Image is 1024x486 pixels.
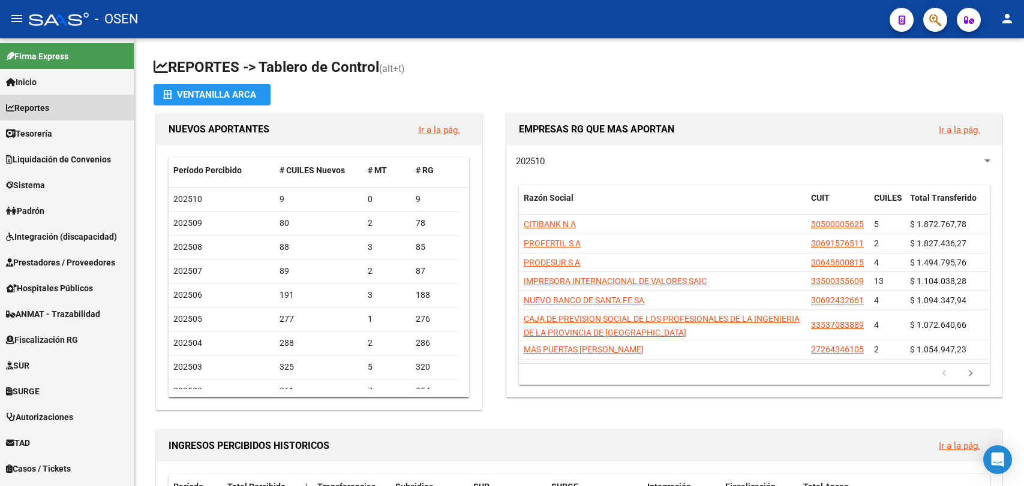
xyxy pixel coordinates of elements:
[6,204,44,218] span: Padrón
[516,156,545,167] span: 202510
[368,336,406,350] div: 2
[6,282,93,295] span: Hospitales Públicos
[905,185,989,225] datatable-header-cell: Total Transferido
[416,288,454,302] div: 188
[874,276,884,286] span: 13
[363,158,411,183] datatable-header-cell: # MT
[280,240,358,254] div: 88
[416,216,454,230] div: 78
[983,445,1012,474] div: Open Intercom Messenger
[6,76,37,89] span: Inicio
[280,312,358,326] div: 277
[280,192,358,206] div: 9
[910,219,966,229] span: $ 1.872.767,78
[6,410,73,424] span: Autorizaciones
[910,276,966,286] span: $ 1.104.038,28
[811,345,864,354] span: 27264346105
[154,58,1005,79] h1: REPORTES -> Tablero de Control
[524,258,580,267] span: PRODESUR S A
[811,239,864,248] span: 30691576511
[959,367,982,381] a: go to next page
[910,320,966,330] span: $ 1.072.640,66
[368,384,406,398] div: 7
[154,84,271,105] button: Ventanilla ARCA
[416,336,454,350] div: 286
[280,336,358,350] div: 288
[95,6,139,32] span: - OSEN
[6,307,100,321] span: ANMAT - Trazabilidad
[173,362,202,372] span: 202503
[6,385,40,398] span: SURGE
[280,216,358,230] div: 80
[416,240,454,254] div: 85
[280,384,358,398] div: 361
[6,230,117,243] span: Integración (discapacidad)
[910,239,966,248] span: $ 1.827.436,27
[519,123,674,135] span: EMPRESAS RG QUE MAS APORTAN
[1000,11,1014,26] mat-icon: person
[368,192,406,206] div: 0
[6,333,78,346] span: Fiscalización RG
[524,239,581,248] span: PROFERTIL S A
[910,193,977,203] span: Total Transferido
[524,314,800,337] span: CAJA DE PREVISION SOCIAL DE LOS PROFESIONALES DE LA INGENIERIA DE LA PROVINCIA DE [GEOGRAPHIC_DATA]
[811,295,864,305] span: 30692432661
[416,192,454,206] div: 9
[280,264,358,278] div: 89
[874,239,879,248] span: 2
[869,185,905,225] datatable-header-cell: CUILES
[416,312,454,326] div: 276
[811,276,864,286] span: 33500355609
[811,320,864,330] span: 33537083889
[910,295,966,305] span: $ 1.094.347,94
[811,219,864,229] span: 30500005625
[6,256,115,269] span: Prestadores / Proveedores
[173,386,202,396] span: 202502
[519,185,806,225] datatable-header-cell: Razón Social
[929,434,990,457] button: Ir a la pág.
[416,165,434,175] span: # RG
[368,288,406,302] div: 3
[874,219,879,229] span: 5
[173,266,202,276] span: 202507
[874,295,879,305] span: 4
[409,119,470,141] button: Ir a la pág.
[173,314,202,324] span: 202505
[163,84,261,105] div: Ventanilla ARCA
[368,264,406,278] div: 2
[173,290,202,300] span: 202506
[173,242,202,252] span: 202508
[806,185,869,225] datatable-header-cell: CUIT
[874,320,879,330] span: 4
[939,125,980,135] a: Ir a la pág.
[933,367,956,381] a: go to previous page
[416,384,454,398] div: 354
[10,11,24,26] mat-icon: menu
[6,359,29,372] span: SUR
[368,240,406,254] div: 3
[169,158,275,183] datatable-header-cell: Período Percibido
[173,194,202,204] span: 202510
[929,119,990,141] button: Ir a la pág.
[874,345,879,354] span: 2
[6,153,111,166] span: Liquidación de Convenios
[280,288,358,302] div: 191
[524,345,644,354] span: MAS PUERTAS [PERSON_NAME]
[416,360,454,374] div: 320
[280,165,345,175] span: # CUILES Nuevos
[524,219,576,229] span: CITIBANK N A
[169,123,269,135] span: NUEVOS APORTANTES
[910,345,966,354] span: $ 1.054.947,23
[6,50,68,63] span: Firma Express
[811,258,864,267] span: 30645600815
[910,258,966,267] span: $ 1.494.795,76
[419,125,460,135] a: Ir a la pág.
[6,179,45,192] span: Sistema
[6,101,49,114] span: Reportes
[6,436,30,449] span: TAD
[173,218,202,228] span: 202509
[524,276,707,286] span: IMPRESORA INTERNACIONAL DE VALORES SAIC
[6,462,71,475] span: Casos / Tickets
[368,216,406,230] div: 2
[173,165,242,175] span: Período Percibido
